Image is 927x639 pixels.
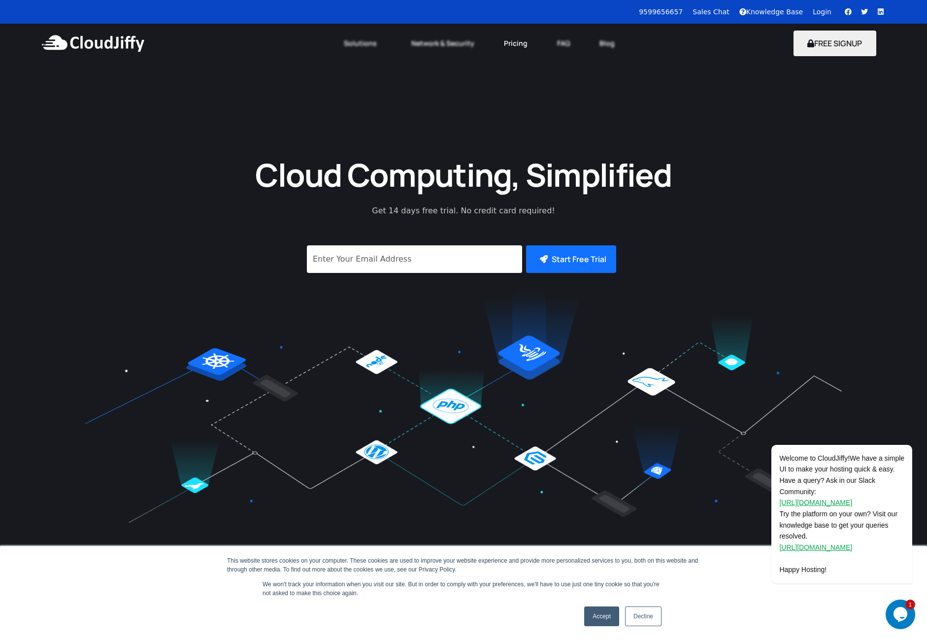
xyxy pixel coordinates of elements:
[886,600,917,629] iframe: chat widget
[693,8,729,16] a: Sales Chat
[307,245,522,273] input: Enter Your Email Address
[625,606,662,626] a: Decline
[397,33,489,54] a: Network & Security
[794,31,877,56] button: FREE SIGNUP
[585,33,629,54] a: Blog
[584,606,619,626] a: Accept
[526,245,616,273] button: Start Free Trial
[329,33,397,54] a: Solutions
[227,556,700,574] div: This website stores cookies on your computer. These cookies are used to improve your website expe...
[328,205,599,217] p: Get 14 days free trial. No credit card required!
[263,580,664,598] p: We won't track your information when you visit our site. But in order to comply with your prefere...
[813,8,831,16] a: Login
[739,8,803,16] a: Knowledge Base
[639,8,683,16] a: 9599656657
[794,38,877,49] a: FREE SIGNUP
[542,33,585,54] a: FAQ
[242,154,685,195] h1: Cloud Computing, Simplified
[489,33,542,54] a: Pricing
[740,356,917,595] iframe: chat widget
